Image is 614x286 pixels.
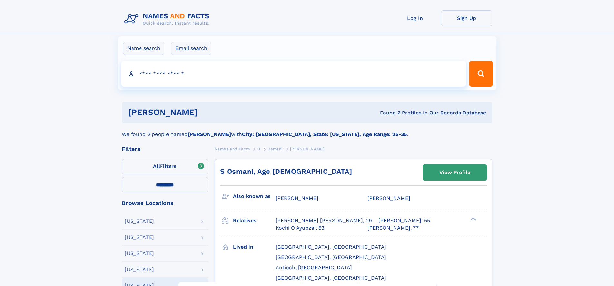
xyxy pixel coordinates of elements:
span: Antioch, [GEOGRAPHIC_DATA] [276,264,352,271]
div: Filters [122,146,208,152]
h3: Lived in [233,242,276,252]
a: [PERSON_NAME], 55 [378,217,430,224]
div: We found 2 people named with . [122,123,492,138]
div: Found 2 Profiles In Our Records Database [289,109,486,116]
span: [PERSON_NAME] [290,147,325,151]
h3: Relatives [233,215,276,226]
span: All [153,163,160,169]
img: Logo Names and Facts [122,10,215,28]
div: [US_STATE] [125,219,154,224]
a: S Osmani, Age [DEMOGRAPHIC_DATA] [220,167,352,175]
a: Log In [389,10,441,26]
h1: [PERSON_NAME] [128,108,289,116]
label: Email search [171,42,211,55]
label: Name search [123,42,164,55]
a: O [257,145,260,153]
a: Osmani [268,145,283,153]
button: Search Button [469,61,493,87]
input: search input [121,61,466,87]
span: [PERSON_NAME] [276,195,318,201]
a: Names and Facts [215,145,250,153]
a: View Profile [423,165,487,180]
a: Kochi O Ayubzai, 53 [276,224,324,232]
div: [US_STATE] [125,267,154,272]
div: Browse Locations [122,200,208,206]
b: [PERSON_NAME] [188,131,231,137]
span: Osmani [268,147,283,151]
div: [US_STATE] [125,251,154,256]
div: View Profile [439,165,470,180]
div: [US_STATE] [125,235,154,240]
span: [GEOGRAPHIC_DATA], [GEOGRAPHIC_DATA] [276,275,386,281]
a: [PERSON_NAME], 77 [367,224,419,232]
b: City: [GEOGRAPHIC_DATA], State: [US_STATE], Age Range: 25-35 [242,131,407,137]
div: ❯ [469,217,476,221]
h3: Also known as [233,191,276,202]
a: Sign Up [441,10,492,26]
span: [GEOGRAPHIC_DATA], [GEOGRAPHIC_DATA] [276,254,386,260]
span: O [257,147,260,151]
span: [PERSON_NAME] [367,195,410,201]
span: [GEOGRAPHIC_DATA], [GEOGRAPHIC_DATA] [276,244,386,250]
label: Filters [122,159,208,174]
a: [PERSON_NAME] [PERSON_NAME], 29 [276,217,372,224]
